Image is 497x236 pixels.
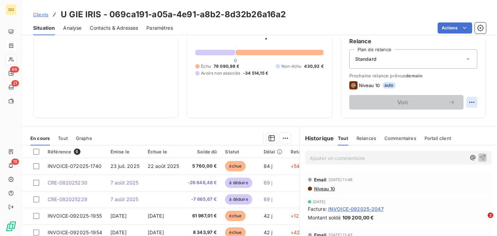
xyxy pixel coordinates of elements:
[11,80,19,86] span: 21
[314,177,327,182] span: Email
[148,149,179,154] div: Échue le
[188,149,217,154] div: Solde dû
[148,229,164,235] span: [DATE]
[110,149,139,154] div: Émise le
[225,211,246,221] span: échue
[342,214,374,221] span: 109 200,00 €
[474,213,490,229] iframe: Intercom live chat
[146,25,173,31] span: Paramètres
[30,135,50,141] span: En cours
[406,73,422,78] span: demain
[110,180,139,186] span: 7 août 2025
[188,196,217,203] span: -7 665,67 €
[264,196,273,202] span: 69 j
[264,163,273,169] span: 84 j
[48,180,87,186] span: CRE-082025230
[11,159,19,165] span: 15
[48,229,102,235] span: INVOICE-092025-1954
[308,214,341,221] span: Montant soldé
[234,58,237,63] span: 0
[264,180,273,186] span: 69 j
[291,213,302,219] span: +12 j
[58,135,68,141] span: Tout
[488,213,493,218] span: 2
[201,70,240,76] span: Avoirs non associés
[359,83,380,88] span: Niveau 10
[338,135,348,141] span: Tout
[264,149,282,154] div: Délai
[304,63,323,69] span: 430,92 €
[358,100,448,105] span: Voir
[384,135,416,141] span: Commentaires
[329,178,352,182] span: [DATE] 11:46
[313,200,326,204] span: [DATE]
[243,70,268,76] span: -34 514,15 €
[110,213,127,219] span: [DATE]
[308,205,327,213] span: Facture :
[264,229,273,235] span: 42 j
[264,213,273,219] span: 42 j
[148,163,179,169] span: 22 août 2025
[61,8,286,21] h3: U GIE IRIS - 069ca191-a05a-4e91-a8b2-8d32b26a16a2
[10,66,19,73] span: 66
[225,149,255,154] div: Statut
[300,134,334,142] h6: Historique
[291,163,302,169] span: +54 j
[188,213,217,219] span: 61 987,01 €
[382,82,396,88] span: auto
[6,4,17,15] div: GO
[33,25,55,31] span: Situation
[48,163,101,169] span: INVOICE-072025-1740
[225,161,246,171] span: échue
[76,135,92,141] span: Graphe
[438,22,472,34] button: Actions
[74,149,80,155] span: 6
[313,186,335,191] span: Niveau 10
[225,178,252,188] span: à déduire
[214,63,240,69] span: 76 090,98 €
[188,229,217,236] span: 8 343,97 €
[355,56,377,63] span: Standard
[291,149,313,154] div: Retard
[48,196,87,202] span: CRE-082025229
[291,229,303,235] span: +42 j
[33,11,48,18] a: Clients
[48,213,102,219] span: INVOICE-092025-1955
[425,135,451,141] span: Portail client
[6,221,17,232] img: Logo LeanPay
[188,179,217,186] span: -26 848,48 €
[63,25,81,31] span: Analyse
[349,73,477,78] span: Prochaine relance prévue
[33,12,48,17] span: Clients
[201,63,211,69] span: Échu
[188,163,217,170] span: 5 760,00 €
[110,196,139,202] span: 7 août 2025
[148,213,164,219] span: [DATE]
[110,163,139,169] span: 23 juil. 2025
[328,205,384,213] span: INVOICE-092025-2047
[281,63,301,69] span: Non-échu
[90,25,138,31] span: Contacts & Adresses
[110,229,127,235] span: [DATE]
[225,194,252,205] span: à déduire
[357,135,376,141] span: Relances
[48,149,102,155] div: Référence
[349,37,477,45] h6: Relance
[349,95,464,110] button: Voir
